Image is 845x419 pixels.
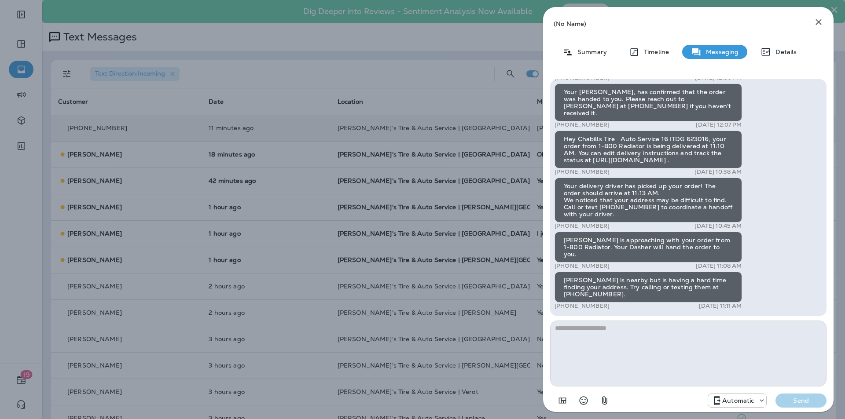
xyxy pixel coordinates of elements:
[555,121,610,128] p: [PHONE_NUMBER]
[555,178,742,222] div: Your delivery driver has picked up your order! The order should arrive at 11:13 AM. We noticed th...
[555,232,742,262] div: [PERSON_NAME] is approaching with your order from 1-800 Radiator. Your Dasher will hand the order...
[639,48,669,55] p: Timeline
[555,84,742,121] div: Your [PERSON_NAME], has confirmed that the order was handed to you. Please reach out to [PERSON_N...
[575,392,592,409] button: Select an emoji
[694,168,742,175] p: [DATE] 10:38 AM
[555,131,742,168] div: Hey Chabills Tire Auto Service 16 ITDG 623016, your order from 1-800 Radiator is being delivered ...
[555,262,610,270] p: [PHONE_NUMBER]
[554,20,794,27] p: (No Name)
[696,262,742,270] p: [DATE] 11:08 AM
[694,222,742,230] p: [DATE] 10:45 AM
[771,48,797,55] p: Details
[555,168,610,175] p: [PHONE_NUMBER]
[555,272,742,302] div: [PERSON_NAME] is nearby but is having a hard time finding your address. Try calling or texting th...
[555,302,610,310] p: [PHONE_NUMBER]
[696,121,742,128] p: [DATE] 12:07 PM
[702,48,738,55] p: Messaging
[555,222,610,230] p: [PHONE_NUMBER]
[722,397,754,404] p: Automatic
[573,48,607,55] p: Summary
[699,302,742,310] p: [DATE] 11:11 AM
[554,392,571,409] button: Add in a premade template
